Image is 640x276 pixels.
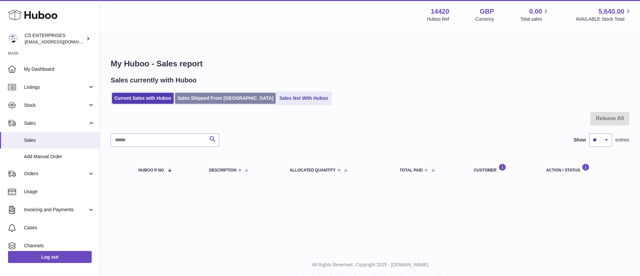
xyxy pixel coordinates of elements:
span: Total paid [400,168,423,173]
span: entries [615,137,629,143]
span: Invoicing and Payments [24,207,88,213]
a: 0.00 Total sales [520,7,550,22]
div: CS ENTERPRISES [25,32,85,45]
strong: 14420 [431,7,449,16]
a: Log out [8,251,92,263]
span: 0.00 [529,7,542,16]
span: Add Manual Order [24,154,95,160]
span: Channels [24,243,95,249]
span: Sales [24,120,88,126]
span: Listings [24,84,88,90]
span: Huboo P no [138,168,164,173]
a: Current Sales with Huboo [112,93,174,104]
span: Usage [24,189,95,195]
span: AVAILABLE Stock Total [576,16,632,22]
span: Total sales [520,16,550,22]
label: Show [574,137,586,143]
a: Sales Not With Huboo [277,93,330,104]
a: 5,640.00 AVAILABLE Stock Total [576,7,632,22]
h2: Sales currently with Huboo [111,76,197,85]
span: 5,640.00 [598,7,624,16]
div: Customer [474,164,533,173]
span: My Dashboard [24,66,95,72]
span: [EMAIL_ADDRESS][DOMAIN_NAME] [25,39,98,44]
span: ALLOCATED Quantity [290,168,336,173]
div: Huboo Ref [427,16,449,22]
span: Sales [24,137,95,144]
span: Stock [24,102,88,108]
span: Orders [24,171,88,177]
h1: My Huboo - Sales report [111,58,629,69]
div: Action / Status [546,164,623,173]
div: Currency [475,16,494,22]
span: Cases [24,225,95,231]
p: All Rights Reserved. Copyright 2025 - [DOMAIN_NAME] [105,262,635,268]
span: Description [209,168,236,173]
img: internalAdmin-14420@internal.huboo.com [8,34,18,44]
strong: GBP [480,7,494,16]
a: Sales Shipped From [GEOGRAPHIC_DATA] [175,93,276,104]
